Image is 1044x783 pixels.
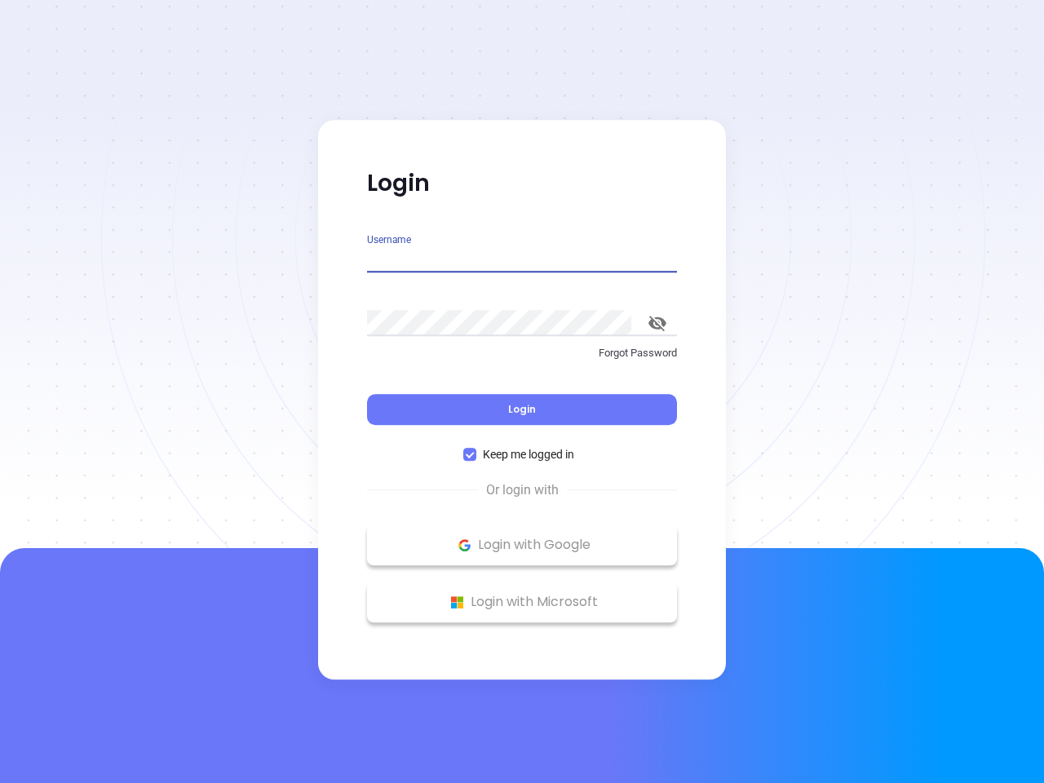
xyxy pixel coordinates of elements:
[375,590,669,614] p: Login with Microsoft
[367,394,677,425] button: Login
[367,169,677,198] p: Login
[454,535,475,555] img: Google Logo
[367,345,677,374] a: Forgot Password
[476,445,581,463] span: Keep me logged in
[367,582,677,622] button: Microsoft Logo Login with Microsoft
[508,402,536,416] span: Login
[367,235,411,245] label: Username
[375,533,669,557] p: Login with Google
[638,303,677,343] button: toggle password visibility
[367,345,677,361] p: Forgot Password
[447,592,467,613] img: Microsoft Logo
[478,480,567,500] span: Or login with
[367,524,677,565] button: Google Logo Login with Google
